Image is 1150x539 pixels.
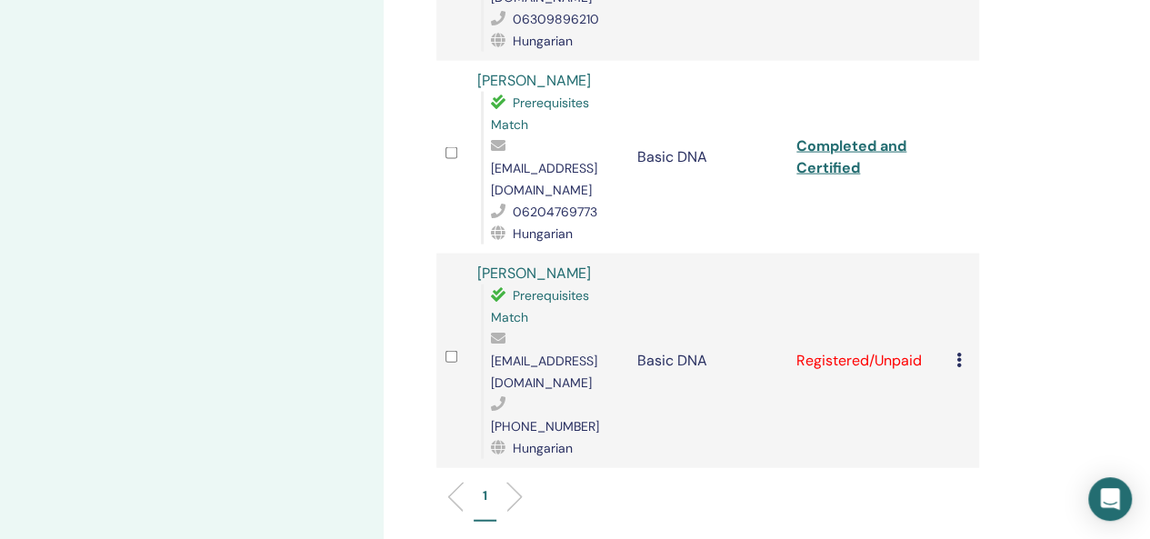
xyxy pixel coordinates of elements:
[483,486,487,505] p: 1
[513,225,573,242] span: Hungarian
[513,440,573,456] span: Hungarian
[513,33,573,49] span: Hungarian
[491,418,599,434] span: [PHONE_NUMBER]
[491,160,597,198] span: [EMAIL_ADDRESS][DOMAIN_NAME]
[477,71,591,90] a: [PERSON_NAME]
[796,136,906,177] a: Completed and Certified
[491,353,597,391] span: [EMAIL_ADDRESS][DOMAIN_NAME]
[491,287,589,325] span: Prerequisites Match
[477,264,591,283] a: [PERSON_NAME]
[491,95,589,133] span: Prerequisites Match
[513,204,597,220] span: 06204769773
[513,11,599,27] span: 06309896210
[627,254,787,468] td: Basic DNA
[627,61,787,254] td: Basic DNA
[1088,477,1132,521] div: Open Intercom Messenger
